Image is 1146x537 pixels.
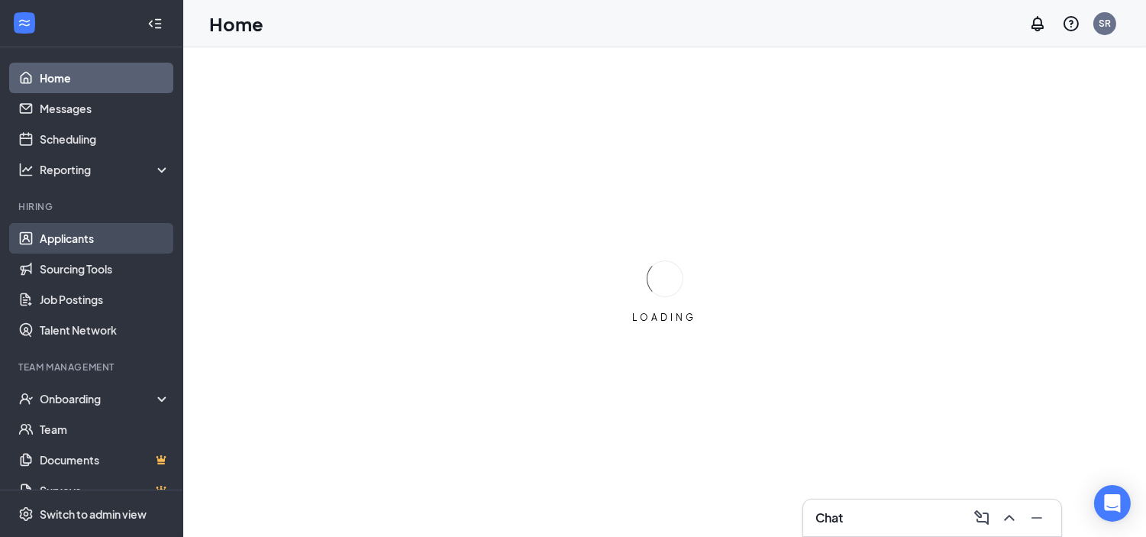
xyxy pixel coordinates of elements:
[40,223,170,254] a: Applicants
[18,506,34,522] svg: Settings
[40,254,170,284] a: Sourcing Tools
[40,391,157,406] div: Onboarding
[1000,509,1018,527] svg: ChevronUp
[18,361,167,374] div: Team Management
[209,11,263,37] h1: Home
[40,506,147,522] div: Switch to admin view
[147,16,163,31] svg: Collapse
[1025,506,1049,530] button: Minimize
[970,506,994,530] button: ComposeMessage
[1094,485,1131,522] div: Open Intercom Messenger
[973,509,991,527] svg: ComposeMessage
[17,15,32,31] svg: WorkstreamLogo
[18,391,34,406] svg: UserCheck
[1062,15,1080,33] svg: QuestionInfo
[997,506,1022,530] button: ChevronUp
[815,510,843,526] h3: Chat
[18,162,34,177] svg: Analysis
[1028,509,1046,527] svg: Minimize
[40,284,170,315] a: Job Postings
[40,475,170,506] a: SurveysCrown
[40,414,170,445] a: Team
[40,445,170,475] a: DocumentsCrown
[18,200,167,213] div: Hiring
[40,63,170,93] a: Home
[1099,17,1111,30] div: SR
[40,315,170,345] a: Talent Network
[627,311,703,324] div: LOADING
[40,162,171,177] div: Reporting
[40,124,170,154] a: Scheduling
[1028,15,1047,33] svg: Notifications
[40,93,170,124] a: Messages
